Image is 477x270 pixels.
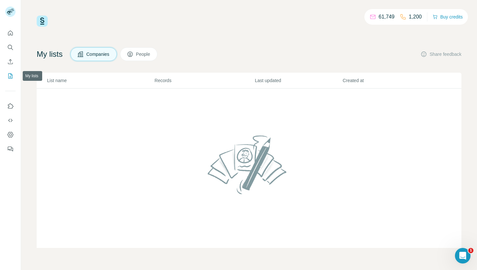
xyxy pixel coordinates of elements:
button: Use Surfe on LinkedIn [5,100,16,112]
button: Buy credits [433,12,463,21]
button: Dashboard [5,129,16,141]
p: 1,200 [409,13,422,21]
p: 61,749 [379,13,395,21]
button: Use Surfe API [5,115,16,126]
img: No lists found [205,130,293,199]
p: Records [154,77,254,84]
button: Enrich CSV [5,56,16,67]
button: Search [5,42,16,53]
button: My lists [5,70,16,82]
p: Last updated [255,77,342,84]
iframe: Intercom live chat [455,248,471,264]
span: People [136,51,151,57]
img: Surfe Logo [37,16,48,27]
h4: My lists [37,49,63,59]
p: List name [47,77,154,84]
button: Share feedback [421,51,461,57]
span: Companies [86,51,110,57]
span: 1 [468,248,473,253]
button: Feedback [5,143,16,155]
p: Created at [343,77,430,84]
button: Quick start [5,27,16,39]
